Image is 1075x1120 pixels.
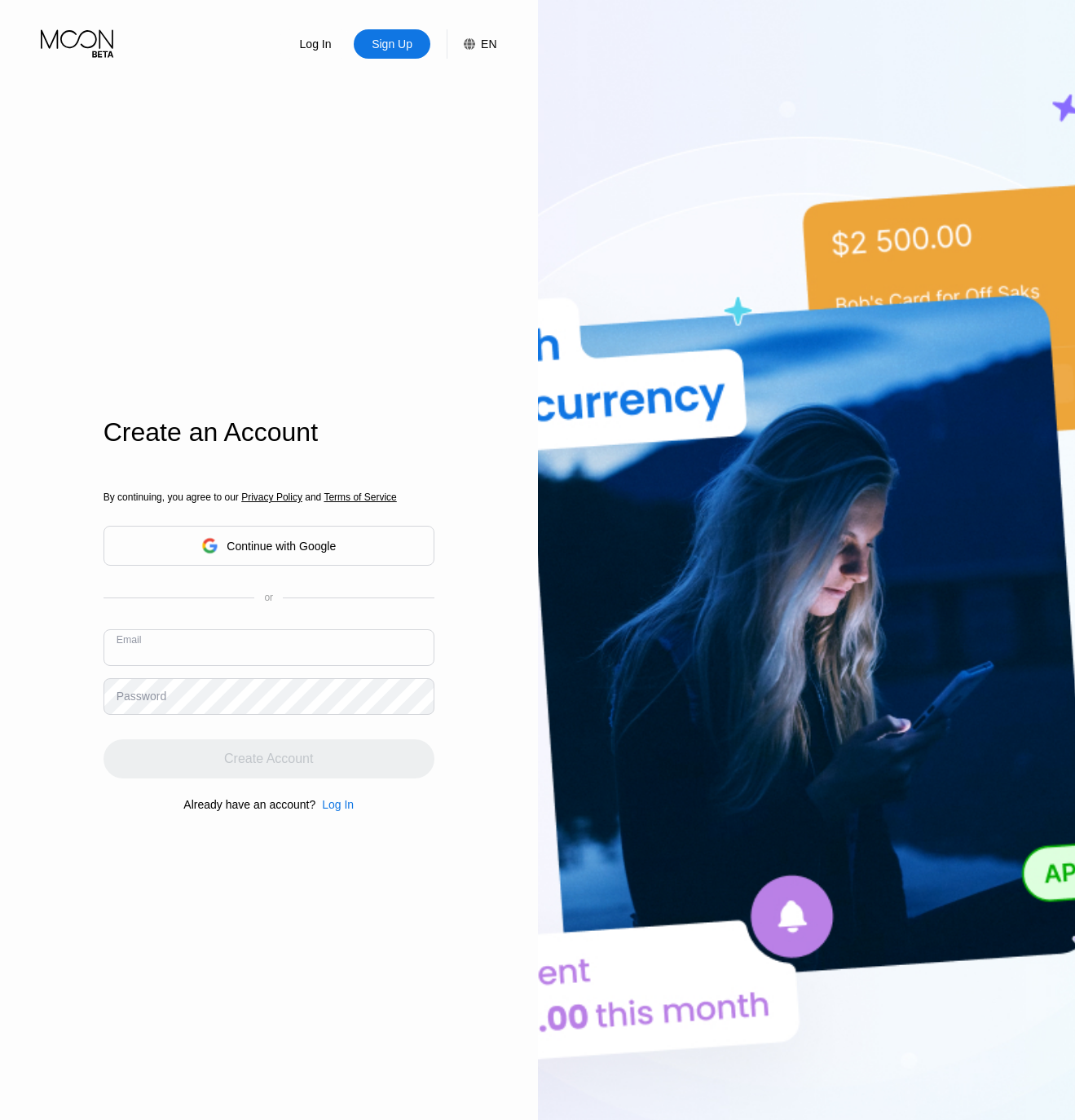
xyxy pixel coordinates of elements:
[315,798,354,811] div: Log In
[264,592,273,603] div: or
[302,492,324,503] span: and
[324,492,396,503] span: Terms of Service
[104,492,434,503] div: By continuing, you agree to our
[298,36,333,52] div: Log In
[481,37,496,51] div: EN
[117,634,142,646] div: Email
[104,526,434,566] div: Continue with Google
[241,492,302,503] span: Privacy Policy
[370,36,414,52] div: Sign Up
[322,798,354,811] div: Log In
[117,690,166,703] div: Password
[354,29,430,59] div: Sign Up
[104,417,434,448] div: Create an Account
[277,29,354,59] div: Log In
[183,798,315,811] div: Already have an account?
[447,29,496,59] div: EN
[227,540,336,553] div: Continue with Google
